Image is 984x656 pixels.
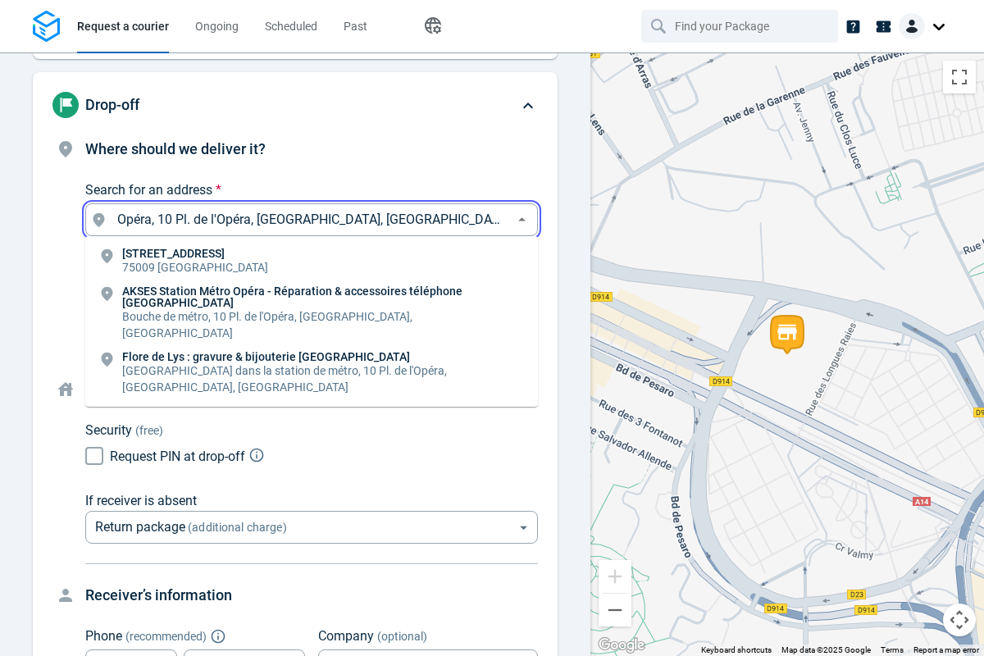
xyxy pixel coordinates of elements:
[85,96,139,113] span: Drop-off
[122,351,525,362] p: Flore de Lys : gravure & bijouterie [GEOGRAPHIC_DATA]
[85,493,197,508] span: If receiver is absent
[377,630,427,643] span: (optional)
[195,20,239,33] span: Ongoing
[252,450,262,460] button: Explain PIN code request
[781,645,871,654] span: Map data ©2025 Google
[594,635,649,656] img: Google
[125,630,207,643] span: ( recommended )
[599,560,631,593] button: Zoom in
[33,72,558,138] div: Drop-off
[122,248,268,259] p: [STREET_ADDRESS]
[185,521,287,534] span: (additional charge)
[213,631,223,641] button: Explain "Recommended"
[33,11,60,43] img: Logo
[675,11,808,42] input: Find your Package
[265,20,317,33] span: Scheduled
[512,210,532,230] button: Close
[85,182,212,198] span: Search for an address
[85,511,538,544] div: Return package
[85,140,266,157] span: Where should we deliver it?
[85,421,132,440] p: Security
[899,13,925,39] img: Client
[599,594,631,626] button: Zoom out
[77,20,169,33] span: Request a courier
[122,285,525,308] p: AKSES Station Métro Opéra - Réparation & accessoires téléphone [GEOGRAPHIC_DATA]
[318,628,374,644] span: Company
[122,259,268,276] p: 75009 [GEOGRAPHIC_DATA]
[943,61,976,93] button: Toggle fullscreen view
[881,645,904,654] a: Terms
[122,362,525,395] p: [GEOGRAPHIC_DATA] dans la station de métro, 10 Pl. de l'Opéra, [GEOGRAPHIC_DATA], [GEOGRAPHIC_DATA]
[913,645,979,654] a: Report a map error
[85,584,538,607] h4: Receiver’s information
[594,635,649,656] a: Open this area in Google Maps (opens a new window)
[122,308,525,341] p: Bouche de métro, 10 Pl. de l'Opéra, [GEOGRAPHIC_DATA], [GEOGRAPHIC_DATA]
[85,628,122,644] span: Phone
[135,422,163,439] span: (free)
[701,645,772,656] button: Keyboard shortcuts
[110,449,245,464] span: Request PIN at drop-off
[344,20,367,33] span: Past
[943,604,976,636] button: Map camera controls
